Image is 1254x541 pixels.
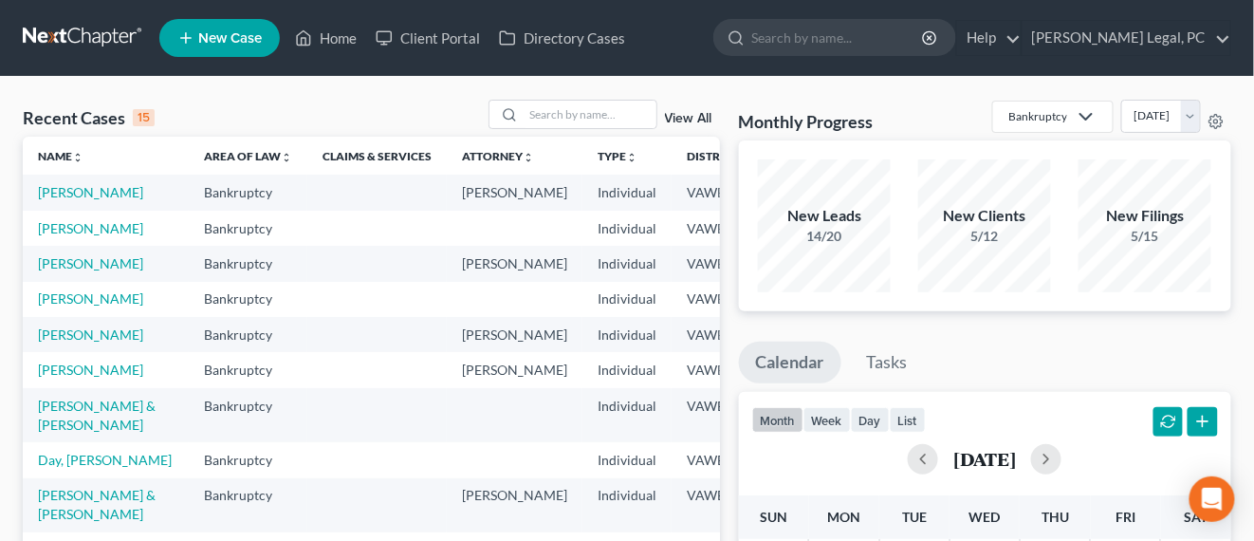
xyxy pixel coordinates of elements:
td: Bankruptcy [189,175,307,210]
td: Individual [582,352,672,387]
span: New Case [198,31,262,46]
span: Tue [902,509,927,525]
td: Individual [582,282,672,317]
input: Search by name... [524,101,656,128]
button: day [851,407,890,433]
i: unfold_more [281,152,292,163]
td: [PERSON_NAME] [447,352,582,387]
input: Search by name... [751,20,925,55]
a: Attorneyunfold_more [462,149,534,163]
div: 5/12 [918,227,1051,246]
div: 14/20 [758,227,891,246]
td: Individual [582,317,672,352]
td: VAWB [672,282,765,317]
a: Districtunfold_more [687,149,749,163]
td: Individual [582,211,672,246]
td: Bankruptcy [189,478,307,532]
a: [PERSON_NAME] Legal, PC [1023,21,1230,55]
td: Bankruptcy [189,442,307,477]
td: VAWB [672,175,765,210]
td: Bankruptcy [189,246,307,281]
td: Bankruptcy [189,317,307,352]
div: New Filings [1079,205,1211,227]
a: [PERSON_NAME] [38,220,143,236]
td: Bankruptcy [189,352,307,387]
a: View All [665,112,712,125]
td: Individual [582,175,672,210]
a: Nameunfold_more [38,149,83,163]
a: [PERSON_NAME] [38,362,143,378]
td: VAWB [672,442,765,477]
a: Day, [PERSON_NAME] [38,452,172,468]
div: 5/15 [1079,227,1211,246]
i: unfold_more [626,152,637,163]
div: Open Intercom Messenger [1189,476,1235,522]
span: Thu [1042,509,1069,525]
div: New Leads [758,205,891,227]
a: [PERSON_NAME] [38,326,143,343]
span: Sun [760,509,787,525]
td: VAWB [672,317,765,352]
div: Recent Cases [23,106,155,129]
td: VAWB [672,352,765,387]
a: Typeunfold_more [598,149,637,163]
a: [PERSON_NAME] [38,255,143,271]
td: [PERSON_NAME] [447,175,582,210]
button: month [752,407,803,433]
div: 15 [133,109,155,126]
i: unfold_more [523,152,534,163]
h3: Monthly Progress [739,110,874,133]
div: Bankruptcy [1008,108,1067,124]
td: VAWB [672,211,765,246]
td: Individual [582,478,672,532]
span: Mon [828,509,861,525]
td: Bankruptcy [189,211,307,246]
th: Claims & Services [307,137,447,175]
div: New Clients [918,205,1051,227]
td: Bankruptcy [189,282,307,317]
button: week [803,407,851,433]
a: Home [286,21,366,55]
td: Individual [582,442,672,477]
button: list [890,407,926,433]
a: Client Portal [366,21,489,55]
a: [PERSON_NAME] [38,184,143,200]
a: Directory Cases [489,21,635,55]
td: VAWB [672,388,765,442]
a: Area of Lawunfold_more [204,149,292,163]
td: Individual [582,246,672,281]
a: [PERSON_NAME] [38,290,143,307]
a: [PERSON_NAME] & [PERSON_NAME] [38,398,156,433]
td: Individual [582,388,672,442]
i: unfold_more [72,152,83,163]
td: [PERSON_NAME] [447,317,582,352]
a: Help [957,21,1021,55]
td: VAWB [672,478,765,532]
span: Fri [1116,509,1135,525]
td: VAWB [672,246,765,281]
a: Tasks [850,342,925,383]
td: [PERSON_NAME] [447,478,582,532]
span: Wed [969,509,1001,525]
a: Calendar [739,342,841,383]
a: [PERSON_NAME] & [PERSON_NAME] [38,487,156,522]
h2: [DATE] [953,449,1016,469]
td: Bankruptcy [189,388,307,442]
span: Sat [1184,509,1208,525]
td: [PERSON_NAME] [447,246,582,281]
